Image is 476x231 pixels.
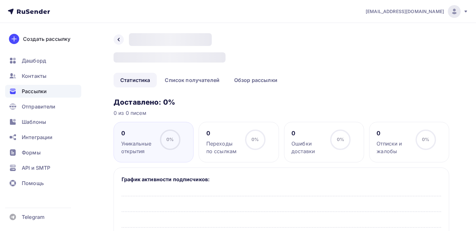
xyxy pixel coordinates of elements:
[22,87,47,95] span: Рассылки
[5,85,81,98] a: Рассылки
[121,140,154,155] div: Уникальные открытия
[227,73,284,87] a: Обзор рассылки
[23,35,70,43] div: Создать рассылку
[22,133,52,141] span: Интеграции
[122,175,441,183] h5: График активности подписчиков:
[206,140,239,155] div: Переходы по ссылкам
[121,130,154,137] div: 0
[22,149,41,156] span: Формы
[114,73,157,87] a: Статистика
[251,137,259,142] span: 0%
[158,73,226,87] a: Список получателей
[5,115,81,128] a: Шаблоны
[22,57,46,64] span: Дашборд
[377,140,409,155] div: Отписки и жалобы
[5,70,81,82] a: Контакты
[422,137,429,142] span: 0%
[22,179,44,187] span: Помощь
[377,130,409,137] div: 0
[366,8,444,15] span: [EMAIL_ADDRESS][DOMAIN_NAME]
[22,103,56,110] span: Отправители
[5,54,81,67] a: Дашборд
[366,5,468,18] a: [EMAIL_ADDRESS][DOMAIN_NAME]
[166,137,174,142] span: 0%
[114,109,449,117] div: 0 из 0 писем
[5,100,81,113] a: Отправители
[291,130,324,137] div: 0
[114,98,449,107] h3: Доставлено: 0%
[22,118,46,126] span: Шаблоны
[206,130,239,137] div: 0
[22,72,46,80] span: Контакты
[291,140,324,155] div: Ошибки доставки
[22,164,50,172] span: API и SMTP
[5,146,81,159] a: Формы
[337,137,344,142] span: 0%
[22,213,44,221] span: Telegram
